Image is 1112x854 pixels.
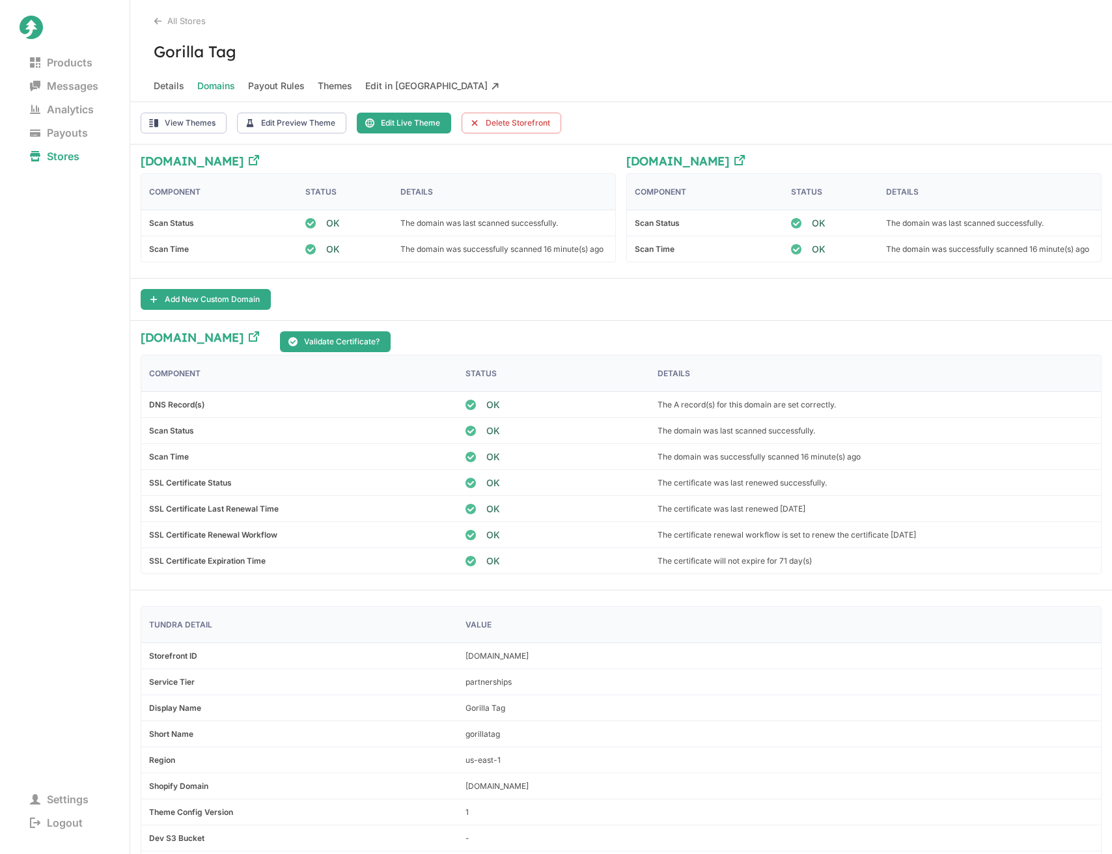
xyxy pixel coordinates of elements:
[149,556,266,566] b: SSL Certificate Expiration Time
[298,174,393,210] div: Status
[130,42,1112,61] h3: Gorilla Tag
[658,504,805,514] p: The certificate was last renewed [DATE]
[400,218,558,228] p: The domain was last scanned successfully.
[149,530,277,540] b: SSL Certificate Renewal Workflow
[658,530,916,540] p: The certificate renewal workflow is set to renew the certificate [DATE]
[149,426,194,435] b: Scan Status
[141,331,259,350] a: [DOMAIN_NAME]
[635,218,680,228] b: Scan Status
[458,355,650,391] div: Status
[141,289,271,310] button: Add New Custom Domain
[466,781,529,791] p: [DOMAIN_NAME]
[149,729,193,739] b: Short Name
[658,556,812,566] p: The certificate will not expire for 71 day(s)
[20,100,104,118] span: Analytics
[149,651,197,661] b: Storefront ID
[280,331,391,352] button: Validate Certificate?
[393,174,615,210] div: Details
[20,814,93,832] span: Logout
[635,244,674,254] b: Scan Time
[197,77,235,95] span: Domains
[149,703,201,713] b: Display Name
[20,53,103,72] span: Products
[149,400,204,409] b: DNS Record(s)
[149,833,204,843] b: Dev S3 Bucket
[466,755,501,765] p: us-east-1
[149,755,175,765] b: Region
[626,155,745,173] a: [DOMAIN_NAME]
[154,16,1112,26] div: All Stores
[658,478,827,488] p: The certificate was last renewed successfully.
[237,113,346,133] button: Edit Preview Theme
[149,807,233,817] b: Theme Config Version
[878,174,1101,210] div: Details
[812,219,826,228] span: OK
[486,504,500,514] span: OK
[20,77,109,95] span: Messages
[400,244,604,254] p: The domain was successfully scanned 16 minute(s) ago
[149,452,189,461] b: Scan Time
[486,478,500,488] span: OK
[248,77,305,95] span: Payout Rules
[20,147,90,165] span: Stores
[486,530,500,540] span: OK
[149,218,194,228] b: Scan Status
[626,155,729,173] h3: [DOMAIN_NAME]
[486,557,500,566] span: OK
[357,113,451,133] button: Edit Live Theme
[149,244,189,254] b: Scan Time
[466,703,505,713] p: Gorilla Tag
[149,781,208,791] b: Shopify Domain
[466,677,512,687] p: partnerships
[783,174,878,210] div: Status
[318,77,352,95] span: Themes
[154,77,184,95] span: Details
[326,219,340,228] span: OK
[149,677,195,687] b: Service Tier
[326,245,340,254] span: OK
[658,452,861,461] p: The domain was successfully scanned 16 minute(s) ago
[141,155,243,173] h3: [DOMAIN_NAME]
[812,245,826,254] span: OK
[486,426,500,435] span: OK
[149,478,232,488] b: SSL Certificate Status
[658,426,815,435] p: The domain was last scanned successfully.
[141,113,227,133] button: View Themes
[141,607,458,642] div: Tundra Detail
[466,651,529,661] p: [DOMAIN_NAME]
[462,113,561,133] button: Delete Storefront
[141,155,259,173] a: [DOMAIN_NAME]
[458,607,1101,642] div: Value
[486,400,500,409] span: OK
[650,355,1101,391] div: Details
[149,504,279,514] b: SSL Certificate Last Renewal Time
[886,244,1089,254] p: The domain was successfully scanned 16 minute(s) ago
[886,218,1044,228] p: The domain was last scanned successfully.
[658,400,836,409] p: The A record(s) for this domain are set correctly.
[141,174,298,210] div: Component
[141,331,243,350] h3: [DOMAIN_NAME]
[365,77,499,95] span: Edit in [GEOGRAPHIC_DATA]
[486,452,500,461] span: OK
[20,790,99,808] span: Settings
[20,124,98,142] span: Payouts
[141,355,458,391] div: Component
[627,174,783,210] div: Component
[466,833,469,843] p: -
[466,807,469,817] p: 1
[466,729,500,739] p: gorillatag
